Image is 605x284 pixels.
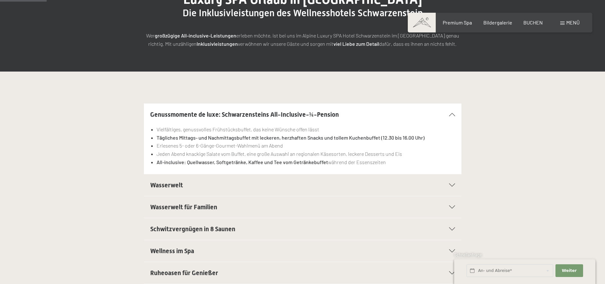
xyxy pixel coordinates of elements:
[150,111,339,118] span: Genussmomente de luxe: Schwarzensteins All-Inclusive-¾-Pension
[157,158,455,166] li: während der Essenszeiten
[562,268,577,274] span: Weiter
[157,150,455,158] li: Jeden Abend knackige Salate vom Buffet, eine große Auswahl an regionalen Käsesorten, leckere Dess...
[523,19,543,25] a: BUCHEN
[566,19,580,25] span: Menü
[150,203,217,211] span: Wasserwelt für Familien
[150,269,218,277] span: Ruheoasen für Genießer
[197,41,238,47] strong: Inklusivleistungen
[157,135,425,141] strong: Tägliches Mittags- und Nachmittagsbuffet mit leckeren, herzhaften Snacks und tollem Kuchenbuffet ...
[150,181,183,189] span: Wasserwelt
[454,252,482,257] span: Schnellanfrage
[555,264,583,277] button: Weiter
[183,7,423,18] span: Die Inklusivleistungen des Wellnesshotels Schwarzenstein
[150,247,194,255] span: Wellness im Spa
[483,19,512,25] a: Bildergalerie
[144,31,461,48] p: Wer erleben möchte, ist bei uns im Alpine Luxury SPA Hotel Schwarzenstein im [GEOGRAPHIC_DATA] ge...
[155,32,236,38] strong: großzügige All-inclusive-Leistungen
[157,142,455,150] li: Erlesenes 5- oder 6-Gänge-Gourmet-Wahlmenü am Abend
[157,159,328,165] strong: All-inclusive: Quellwasser, Softgetränke, Kaffee und Tee vom Getränkebuffet
[150,225,235,233] span: Schwitzvergnügen in 8 Saunen
[443,19,472,25] a: Premium Spa
[333,41,379,47] strong: viel Liebe zum Detail
[157,125,455,134] li: Vielfältiges, genussvolles Frühstücksbuffet, das keine Wünsche offen lässt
